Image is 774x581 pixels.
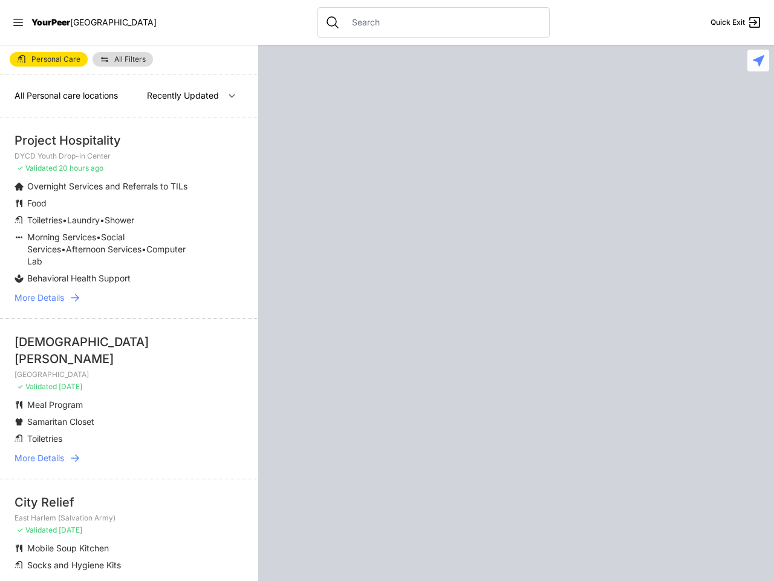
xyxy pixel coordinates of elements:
span: ✓ Validated [17,163,57,172]
a: All Filters [93,52,153,67]
span: Behavioral Health Support [27,273,131,283]
span: Toiletries [27,433,62,444]
input: Search [345,16,542,28]
a: YourPeer[GEOGRAPHIC_DATA] [31,19,157,26]
span: All Personal care locations [15,90,118,100]
span: Socks and Hygiene Kits [27,560,121,570]
span: ✓ Validated [17,382,57,391]
span: Food [27,198,47,208]
span: Samaritan Closet [27,416,94,427]
a: Personal Care [10,52,88,67]
div: Project Hospitality [15,132,244,149]
span: Laundry [67,215,100,225]
p: [GEOGRAPHIC_DATA] [15,370,244,379]
span: All Filters [114,56,146,63]
span: [DATE] [59,525,82,534]
span: • [62,215,67,225]
span: [DATE] [59,382,82,391]
span: YourPeer [31,17,70,27]
a: Quick Exit [711,15,762,30]
span: 20 hours ago [59,163,103,172]
span: More Details [15,292,64,304]
span: ✓ Validated [17,525,57,534]
div: City Relief [15,494,244,511]
p: East Harlem (Salvation Army) [15,513,244,523]
p: DYCD Youth Drop-in Center [15,151,244,161]
span: Shower [105,215,134,225]
span: Personal Care [31,56,80,63]
span: [GEOGRAPHIC_DATA] [70,17,157,27]
span: Afternoon Services [66,244,141,254]
a: More Details [15,452,244,464]
span: More Details [15,452,64,464]
div: [DEMOGRAPHIC_DATA][PERSON_NAME] [15,333,244,367]
span: Morning Services [27,232,96,242]
span: • [141,244,146,254]
span: • [96,232,101,242]
span: Quick Exit [711,18,745,27]
span: Overnight Services and Referrals to TILs [27,181,187,191]
span: • [100,215,105,225]
span: Mobile Soup Kitchen [27,543,109,553]
a: More Details [15,292,244,304]
span: • [61,244,66,254]
span: Toiletries [27,215,62,225]
span: Meal Program [27,399,83,410]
